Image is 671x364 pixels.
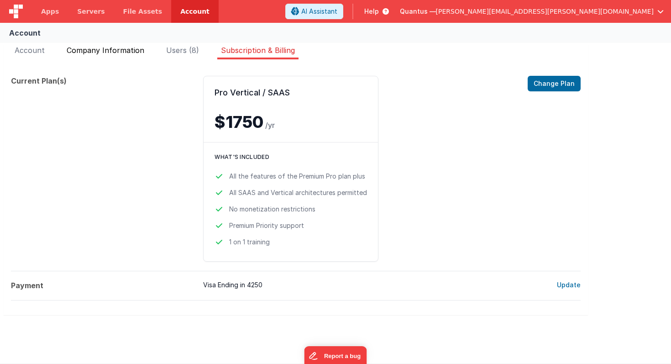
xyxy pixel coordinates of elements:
button: Change Plan [528,76,581,91]
button: AI Assistant [285,4,343,19]
h2: Pro Vertical / SAAS [215,87,367,98]
span: Company Information [67,46,144,55]
span: All the features of the Premium Pro plan plus [229,172,365,181]
span: Visa Ending in 4250 [203,280,550,291]
span: Apps [41,7,59,16]
span: No monetization restrictions [229,205,315,214]
span: Premium Priority support [229,221,304,230]
span: Account [15,46,45,55]
div: Account [9,27,41,38]
span: Quantus — [400,7,436,16]
span: Subscription & Billing [221,46,295,55]
span: Servers [77,7,105,16]
span: Users (8) [166,46,199,55]
span: 1 on 1 training [229,237,270,247]
span: /yr [265,121,275,130]
span: All SAAS and Vertical architectures permitted [229,188,367,197]
dt: Current Plan(s) [11,76,196,262]
button: Update [557,280,581,290]
button: Quantus — [PERSON_NAME][EMAIL_ADDRESS][PERSON_NAME][DOMAIN_NAME] [400,7,664,16]
span: AI Assistant [301,7,337,16]
h3: What's included [215,153,367,161]
span: $1750 [215,112,263,132]
span: Help [364,7,379,16]
span: [PERSON_NAME][EMAIL_ADDRESS][PERSON_NAME][DOMAIN_NAME] [436,7,654,16]
dt: Payment [11,280,196,291]
span: File Assets [123,7,163,16]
